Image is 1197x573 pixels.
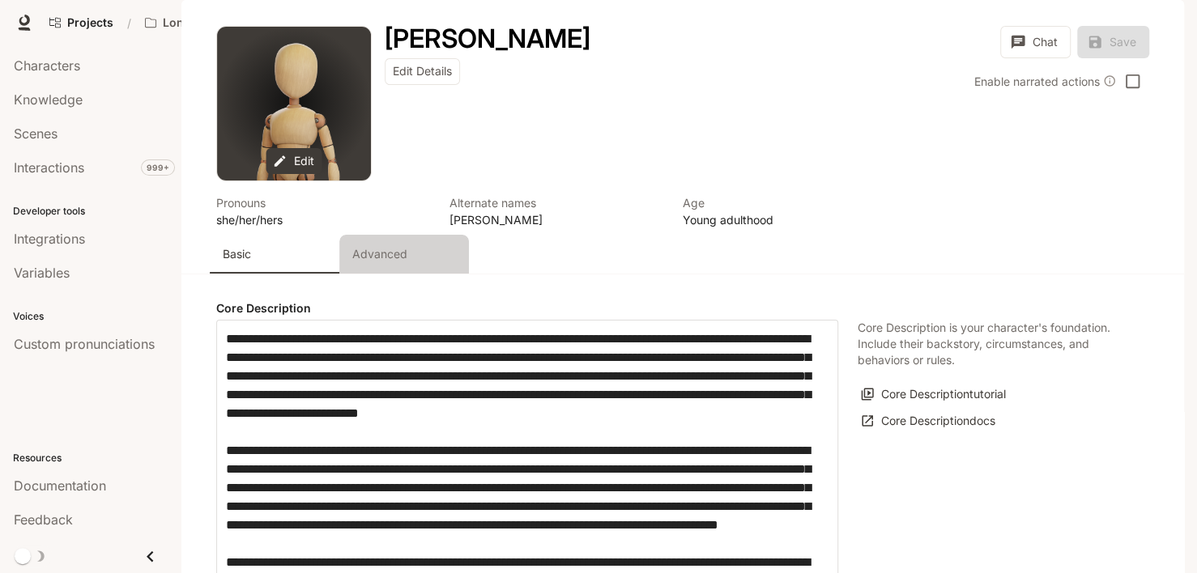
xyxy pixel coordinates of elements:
p: Longbourn [163,16,225,30]
p: Advanced [352,246,407,262]
button: Open character details dialog [683,194,897,228]
button: Open character details dialog [449,194,663,228]
h1: [PERSON_NAME] [385,23,590,54]
button: Core Descriptiontutorial [858,381,1010,408]
p: Age [683,194,897,211]
button: Open character details dialog [385,26,590,52]
p: [PERSON_NAME] [449,211,663,228]
button: Edit [266,148,322,175]
p: Basic [223,246,251,262]
div: / [121,15,138,32]
h4: Core Description [216,300,838,316]
p: Core Description is your character's foundation. Include their backstory, circumstances, and beha... [858,320,1130,368]
p: Young adulthood [683,211,897,228]
p: Alternate names [449,194,663,211]
button: Edit Details [385,58,460,85]
p: she/her/hers [216,211,430,228]
a: Core Descriptiondocs [858,408,999,435]
button: Open workspace menu [138,6,250,39]
p: Pronouns [216,194,430,211]
span: Projects [67,16,113,30]
div: Enable narrated actions [974,73,1116,90]
button: Open character details dialog [216,194,430,228]
button: Chat [1000,26,1071,58]
button: Open character avatar dialog [217,27,371,180]
div: Avatar image [217,27,371,180]
a: Go to projects [42,6,121,39]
